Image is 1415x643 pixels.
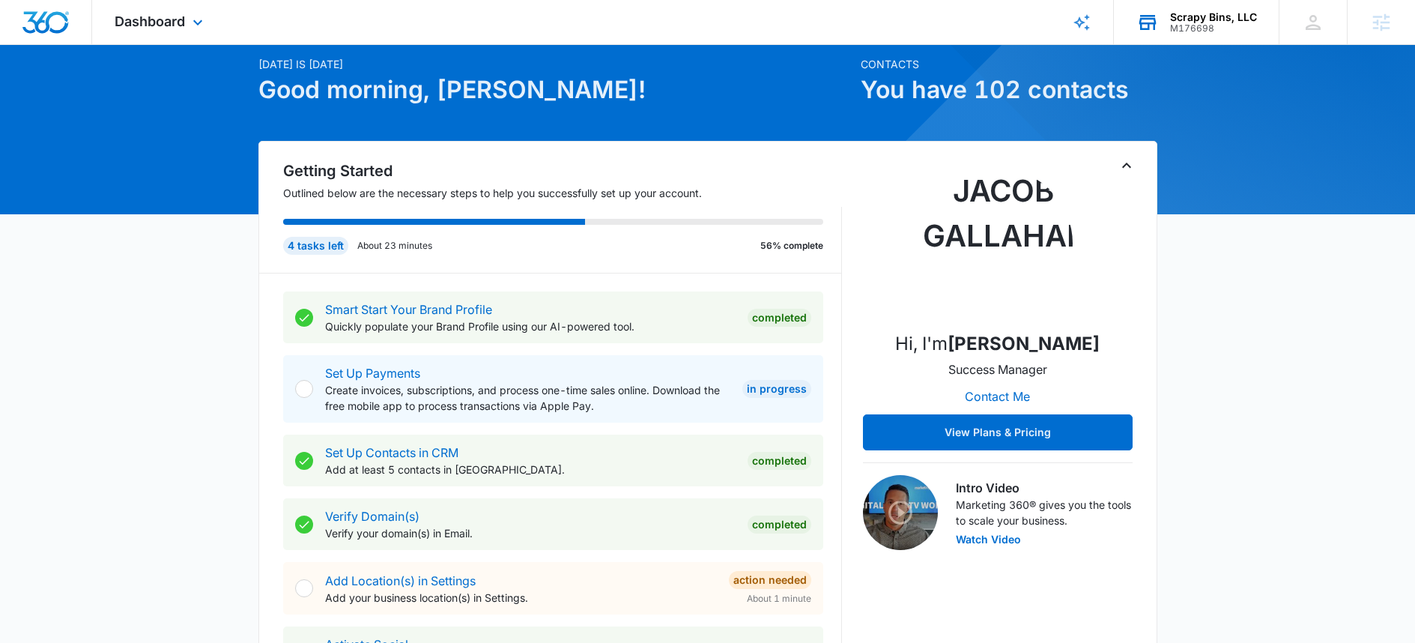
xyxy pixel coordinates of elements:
h3: Intro Video [956,479,1133,497]
div: v 4.0.25 [42,24,73,36]
p: Quickly populate your Brand Profile using our AI-powered tool. [325,319,736,334]
div: Domain Overview [57,88,134,98]
img: Intro Video [863,475,938,550]
img: tab_keywords_by_traffic_grey.svg [149,87,161,99]
div: Action Needed [729,571,811,589]
p: 56% complete [760,239,823,253]
p: Success Manager [948,360,1047,378]
a: Smart Start Your Brand Profile [325,302,492,317]
strong: [PERSON_NAME] [948,333,1100,354]
p: Add at least 5 contacts in [GEOGRAPHIC_DATA]. [325,462,736,477]
div: account name [1170,11,1257,23]
p: Marketing 360® gives you the tools to scale your business. [956,497,1133,528]
p: Contacts [861,56,1157,72]
p: Hi, I'm [895,330,1100,357]
span: About 1 minute [747,592,811,606]
p: Create invoices, subscriptions, and process one-time sales online. Download the free mobile app t... [325,382,730,414]
img: Jacob Gallahan [923,169,1073,319]
a: Set Up Contacts in CRM [325,445,458,460]
div: 4 tasks left [283,237,348,255]
p: [DATE] is [DATE] [258,56,852,72]
h1: Good morning, [PERSON_NAME]! [258,72,852,108]
div: Domain: [DOMAIN_NAME] [39,39,165,51]
button: Contact Me [950,378,1045,414]
p: Verify your domain(s) in Email. [325,525,736,541]
a: Add Location(s) in Settings [325,573,476,588]
div: Keywords by Traffic [166,88,252,98]
img: tab_domain_overview_orange.svg [40,87,52,99]
button: Watch Video [956,534,1021,545]
div: Completed [748,516,811,534]
a: Set Up Payments [325,366,420,381]
span: Dashboard [115,13,185,29]
p: Outlined below are the necessary steps to help you successfully set up your account. [283,185,842,201]
p: About 23 minutes [357,239,432,253]
div: account id [1170,23,1257,34]
div: Completed [748,452,811,470]
a: Verify Domain(s) [325,509,419,524]
img: logo_orange.svg [24,24,36,36]
button: Toggle Collapse [1118,157,1136,175]
div: Completed [748,309,811,327]
img: website_grey.svg [24,39,36,51]
button: View Plans & Pricing [863,414,1133,450]
p: Add your business location(s) in Settings. [325,590,717,606]
h2: Getting Started [283,160,842,182]
div: In Progress [742,380,811,398]
h1: You have 102 contacts [861,72,1157,108]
